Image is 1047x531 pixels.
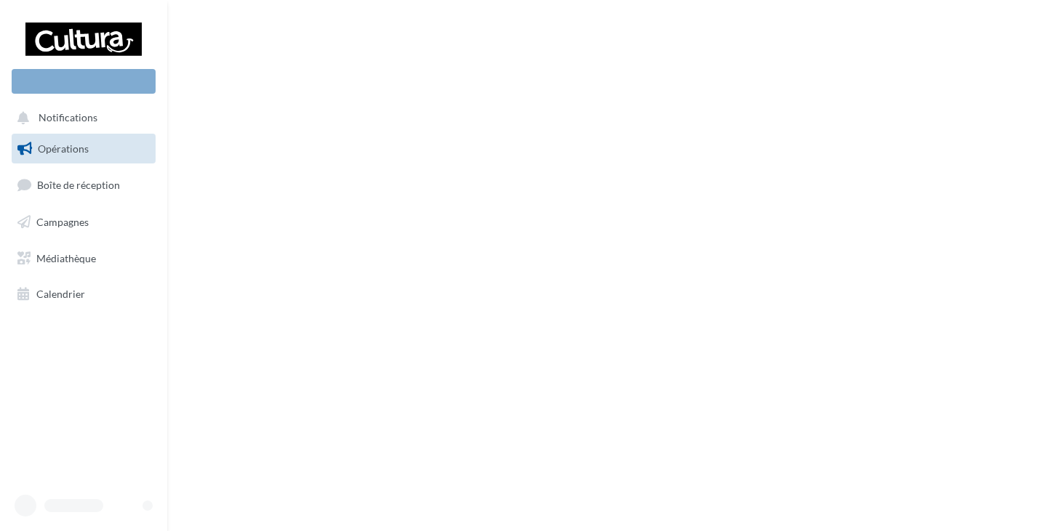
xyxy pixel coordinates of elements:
[38,142,89,155] span: Opérations
[9,134,159,164] a: Opérations
[36,251,96,264] span: Médiathèque
[9,243,159,274] a: Médiathèque
[9,207,159,238] a: Campagnes
[37,179,120,191] span: Boîte de réception
[9,279,159,309] a: Calendrier
[36,288,85,300] span: Calendrier
[36,216,89,228] span: Campagnes
[9,169,159,200] a: Boîte de réception
[39,112,97,124] span: Notifications
[12,69,156,94] div: Nouvelle campagne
